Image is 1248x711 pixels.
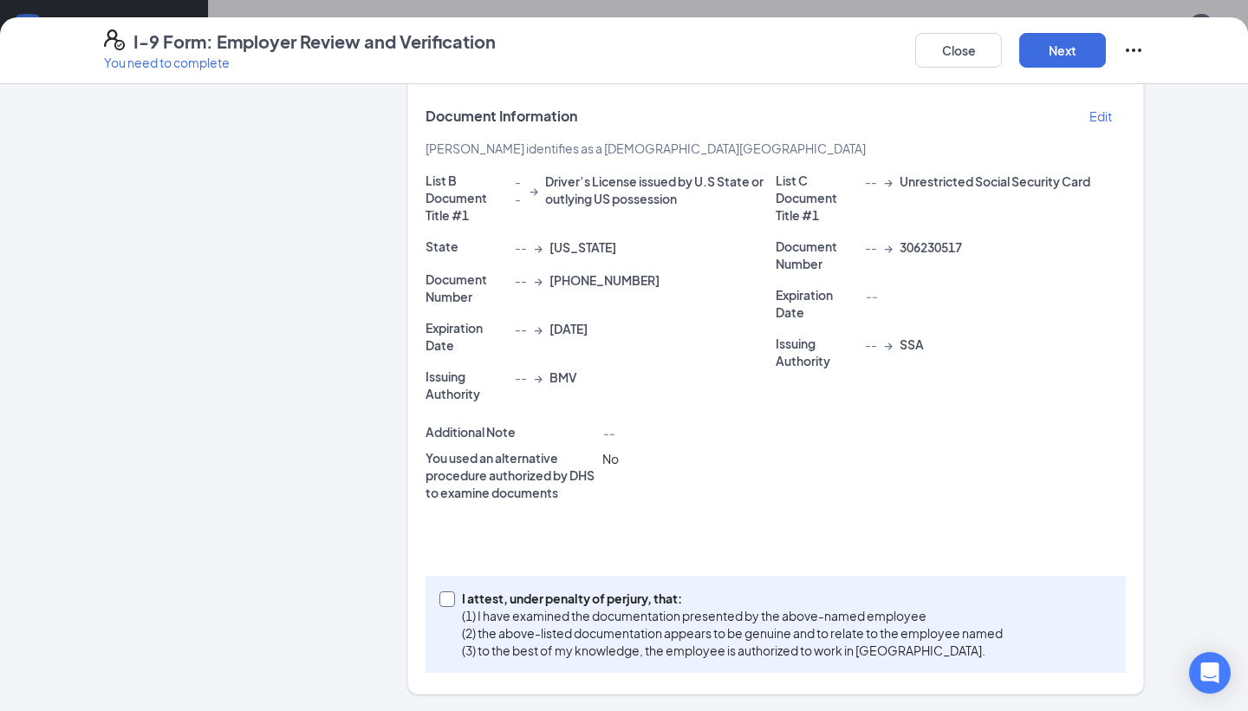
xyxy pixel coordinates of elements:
[462,642,1003,659] p: (3) to the best of my knowledge, the employee is authorized to work in [GEOGRAPHIC_DATA].
[426,449,595,501] p: You used an alternative procedure authorized by DHS to examine documents
[884,238,893,256] span: →
[534,369,543,386] span: →
[865,173,877,190] span: --
[515,271,527,289] span: --
[549,238,616,256] span: [US_STATE]
[515,320,527,337] span: --
[133,29,496,54] h4: I-9 Form: Employer Review and Verification
[776,172,858,224] p: List C Document Title #1
[884,336,893,353] span: →
[776,335,858,369] p: Issuing Authority
[900,238,962,256] span: 306230517
[534,320,543,337] span: →
[426,271,508,305] p: Document Number
[1123,40,1144,61] svg: Ellipses
[104,29,125,50] svg: FormI9EVerifyIcon
[1019,33,1106,68] button: Next
[884,173,893,190] span: →
[462,607,1003,624] p: (1) I have examined the documentation presented by the above-named employee
[426,319,508,354] p: Expiration Date
[1189,652,1231,694] div: Open Intercom Messenger
[426,108,577,125] span: Document Information
[515,173,523,207] span: --
[515,369,527,386] span: --
[776,286,858,321] p: Expiration Date
[865,336,877,353] span: --
[426,423,595,440] p: Additional Note
[462,624,1003,642] p: (2) the above-listed documentation appears to be genuine and to relate to the employee named
[549,320,588,337] span: [DATE]
[865,238,877,256] span: --
[534,238,543,256] span: →
[900,173,1090,190] span: Unrestricted Social Security Card
[915,33,1002,68] button: Close
[549,369,577,386] span: BMV
[104,54,496,71] p: You need to complete
[515,238,527,256] span: --
[426,140,866,156] span: [PERSON_NAME] identifies as a [DEMOGRAPHIC_DATA][GEOGRAPHIC_DATA]
[530,181,538,199] span: →
[534,271,543,289] span: →
[900,336,924,353] span: SSA
[545,173,776,207] span: Driver’s License issued by U.S State or outlying US possession
[426,172,508,224] p: List B Document Title #1
[426,368,508,402] p: Issuing Authority
[602,425,614,440] span: --
[1089,108,1112,125] p: Edit
[602,451,619,466] span: No
[776,238,858,272] p: Document Number
[426,238,508,255] p: State
[865,288,877,303] span: --
[462,590,1003,607] p: I attest, under penalty of perjury, that:
[549,271,660,289] span: [PHONE_NUMBER]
